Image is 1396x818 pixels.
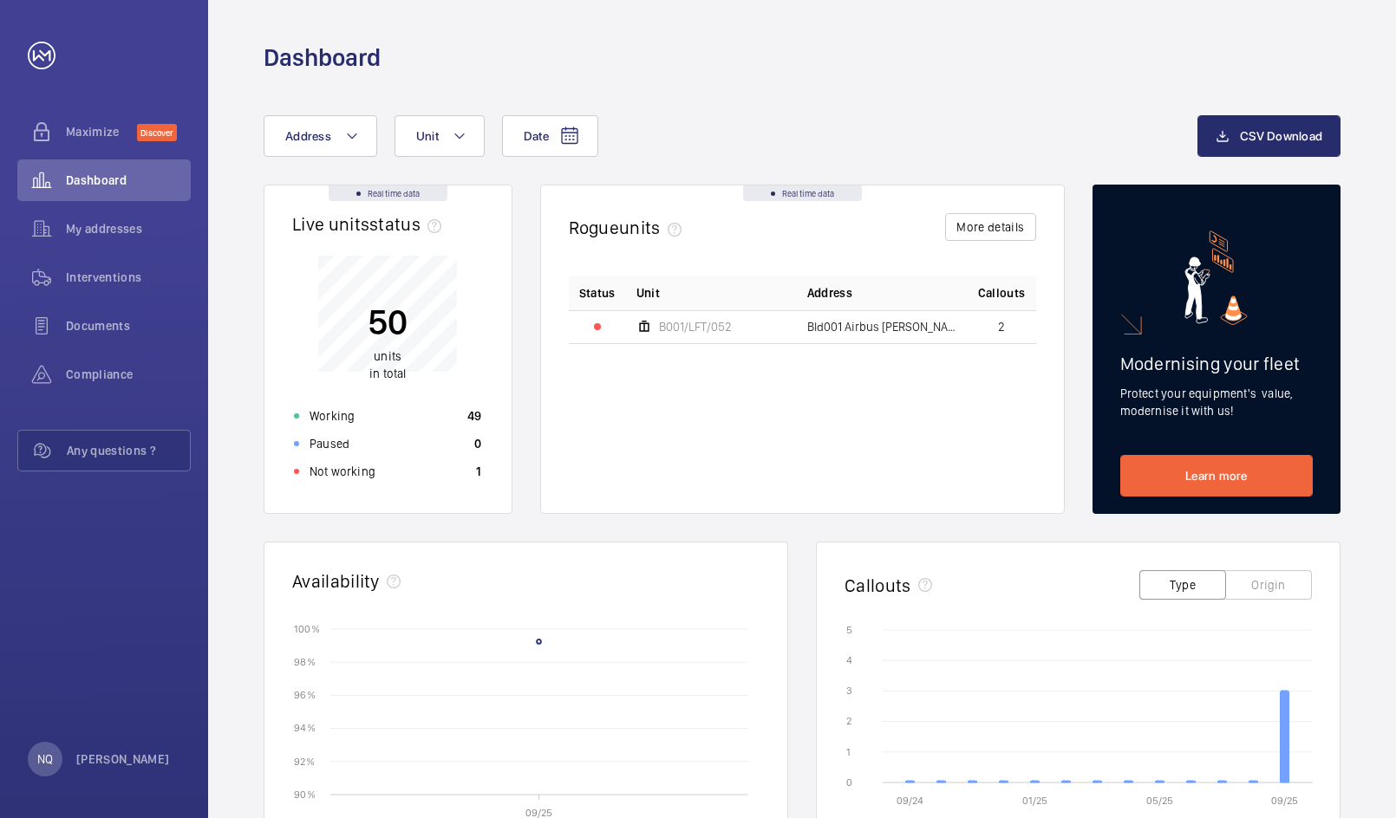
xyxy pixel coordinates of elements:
[292,213,448,235] h2: Live units
[569,217,688,238] h2: Rogue
[1120,385,1314,419] p: Protect your equipment's value, modernise it with us!
[66,269,191,286] span: Interventions
[846,746,851,758] text: 1
[1120,455,1314,497] a: Learn more
[329,185,447,201] div: Real time data
[66,220,191,237] span: My addresses
[1240,129,1322,143] span: CSV Download
[502,115,598,157] button: Date
[67,442,190,459] span: Any questions ?
[264,42,381,74] h1: Dashboard
[636,284,660,302] span: Unit
[310,463,375,480] p: Not working
[368,300,408,343] p: 50
[1022,795,1047,807] text: 01/25
[37,750,53,768] p: NQ
[524,129,549,143] span: Date
[137,124,177,141] span: Discover
[846,624,852,636] text: 5
[264,115,377,157] button: Address
[897,795,923,807] text: 09/24
[846,776,852,789] text: 0
[66,172,191,189] span: Dashboard
[76,750,170,768] p: [PERSON_NAME]
[945,213,1035,241] button: More details
[66,317,191,334] span: Documents
[294,755,315,767] text: 92 %
[659,321,732,333] span: B001/LFT/052
[310,435,349,452] p: Paused
[294,622,320,634] text: 100 %
[66,123,137,140] span: Maximize
[807,321,957,333] span: Bld001 Airbus [PERSON_NAME] - Airbus Operations Ltd.
[294,656,316,668] text: 98 %
[474,435,481,452] p: 0
[579,284,616,302] p: Status
[294,689,316,701] text: 96 %
[416,129,439,143] span: Unit
[619,217,688,238] span: units
[1184,230,1248,325] img: marketing-card.svg
[846,685,852,697] text: 3
[395,115,485,157] button: Unit
[846,654,852,666] text: 4
[743,185,862,201] div: Real time data
[1146,795,1173,807] text: 05/25
[285,129,331,143] span: Address
[467,407,482,425] p: 49
[66,366,191,383] span: Compliance
[845,575,911,596] h2: Callouts
[1197,115,1341,157] button: CSV Download
[374,349,401,363] span: units
[1120,353,1314,374] h2: Modernising your fleet
[807,284,852,302] span: Address
[368,347,408,382] p: in total
[294,788,316,800] text: 90 %
[1271,795,1298,807] text: 09/25
[978,284,1026,302] span: Callouts
[292,570,380,592] h2: Availability
[369,213,448,235] span: status
[476,463,481,480] p: 1
[846,715,851,727] text: 2
[1225,570,1312,600] button: Origin
[310,407,355,425] p: Working
[1139,570,1226,600] button: Type
[294,722,316,734] text: 94 %
[998,321,1005,333] span: 2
